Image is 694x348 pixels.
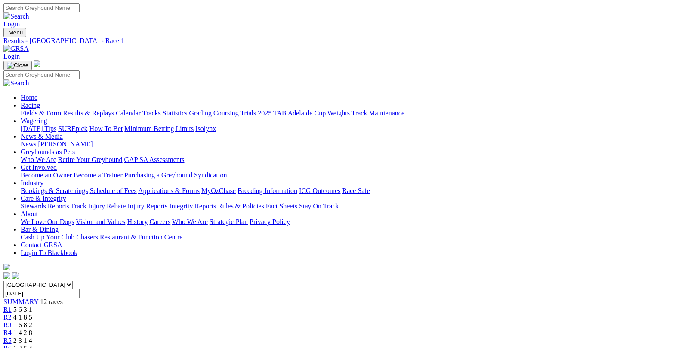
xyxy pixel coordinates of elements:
[3,321,12,329] a: R3
[21,187,88,194] a: Bookings & Scratchings
[218,202,264,210] a: Rules & Policies
[21,148,75,155] a: Greyhounds as Pets
[74,171,123,179] a: Become a Trainer
[124,125,194,132] a: Minimum Betting Limits
[3,79,29,87] img: Search
[9,29,23,36] span: Menu
[21,195,66,202] a: Care & Integrity
[76,233,182,241] a: Chasers Restaurant & Function Centre
[21,140,691,148] div: News & Media
[21,140,36,148] a: News
[3,298,38,305] a: SUMMARY
[13,337,32,344] span: 2 3 1 4
[3,12,29,20] img: Search
[266,202,297,210] a: Fact Sheets
[116,109,141,117] a: Calendar
[124,156,185,163] a: GAP SA Assessments
[21,171,72,179] a: Become an Owner
[3,3,80,12] input: Search
[21,94,37,101] a: Home
[3,61,32,70] button: Toggle navigation
[21,241,62,249] a: Contact GRSA
[58,125,87,132] a: SUREpick
[21,202,69,210] a: Stewards Reports
[21,226,59,233] a: Bar & Dining
[342,187,370,194] a: Race Safe
[21,202,691,210] div: Care & Integrity
[13,321,32,329] span: 1 6 8 2
[21,156,56,163] a: Who We Are
[21,125,691,133] div: Wagering
[89,187,136,194] a: Schedule of Fees
[21,117,47,124] a: Wagering
[195,125,216,132] a: Isolynx
[21,233,691,241] div: Bar & Dining
[299,187,340,194] a: ICG Outcomes
[142,109,161,117] a: Tracks
[21,125,56,132] a: [DATE] Tips
[76,218,125,225] a: Vision and Values
[194,171,227,179] a: Syndication
[299,202,339,210] a: Stay On Track
[21,156,691,164] div: Greyhounds as Pets
[240,109,256,117] a: Trials
[172,218,208,225] a: Who We Are
[3,70,80,79] input: Search
[250,218,290,225] a: Privacy Policy
[63,109,114,117] a: Results & Replays
[21,249,77,256] a: Login To Blackbook
[163,109,188,117] a: Statistics
[149,218,170,225] a: Careers
[169,202,216,210] a: Integrity Reports
[3,329,12,336] a: R4
[21,233,74,241] a: Cash Up Your Club
[21,218,691,226] div: About
[21,210,38,217] a: About
[3,20,20,28] a: Login
[3,306,12,313] a: R1
[71,202,126,210] a: Track Injury Rebate
[138,187,200,194] a: Applications & Forms
[327,109,350,117] a: Weights
[34,60,40,67] img: logo-grsa-white.png
[3,45,29,53] img: GRSA
[13,306,32,313] span: 5 6 3 1
[352,109,404,117] a: Track Maintenance
[3,264,10,270] img: logo-grsa-white.png
[3,289,80,298] input: Select date
[258,109,326,117] a: 2025 TAB Adelaide Cup
[124,171,192,179] a: Purchasing a Greyhound
[58,156,123,163] a: Retire Your Greyhound
[3,53,20,60] a: Login
[21,109,691,117] div: Racing
[3,37,691,45] a: Results - [GEOGRAPHIC_DATA] - Race 1
[127,202,167,210] a: Injury Reports
[127,218,148,225] a: History
[38,140,93,148] a: [PERSON_NAME]
[210,218,248,225] a: Strategic Plan
[201,187,236,194] a: MyOzChase
[12,272,19,279] img: twitter.svg
[21,171,691,179] div: Get Involved
[7,62,28,69] img: Close
[3,314,12,321] a: R2
[89,125,123,132] a: How To Bet
[3,337,12,344] a: R5
[13,314,32,321] span: 4 1 8 5
[21,164,57,171] a: Get Involved
[13,329,32,336] span: 1 4 2 8
[3,272,10,279] img: facebook.svg
[21,133,63,140] a: News & Media
[213,109,239,117] a: Coursing
[238,187,297,194] a: Breeding Information
[3,28,26,37] button: Toggle navigation
[21,102,40,109] a: Racing
[21,218,74,225] a: We Love Our Dogs
[40,298,63,305] span: 12 races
